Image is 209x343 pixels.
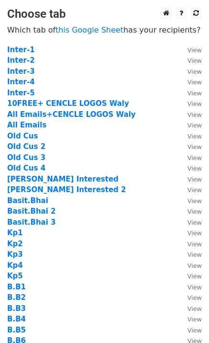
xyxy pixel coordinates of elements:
small: View [187,229,202,237]
small: View [187,133,202,140]
a: Old Cus 3 [7,153,45,162]
a: View [178,132,202,140]
a: View [178,207,202,216]
a: View [178,185,202,194]
small: View [187,208,202,215]
a: B.B2 [7,293,26,302]
small: View [187,294,202,301]
small: View [187,219,202,226]
small: View [187,90,202,97]
a: this Google Sheet [55,25,123,34]
a: Kp5 [7,272,23,280]
a: View [178,272,202,280]
a: B.B1 [7,283,26,291]
a: Basit.Bhai [7,196,48,205]
small: View [187,240,202,248]
a: B.B4 [7,315,26,323]
a: Kp4 [7,261,23,270]
a: View [178,218,202,227]
small: View [187,165,202,172]
a: View [178,153,202,162]
small: View [187,327,202,334]
small: View [187,46,202,54]
strong: 10FREE+ CENCLE LOGOS Waly [7,99,129,108]
small: View [187,111,202,118]
a: View [178,89,202,97]
strong: [PERSON_NAME] Interested 2 [7,185,126,194]
a: View [178,164,202,172]
a: Old Cus [7,132,38,140]
a: Inter-1 [7,46,35,54]
a: Inter-3 [7,67,35,76]
small: View [187,251,202,258]
small: View [187,262,202,269]
small: View [187,316,202,323]
a: View [178,67,202,76]
a: Old Cus 4 [7,164,45,172]
a: View [178,326,202,334]
small: View [187,68,202,75]
a: All Emails [7,121,46,129]
a: View [178,304,202,313]
a: View [178,142,202,151]
small: View [187,100,202,107]
a: View [178,121,202,129]
a: View [178,56,202,65]
small: View [187,284,202,291]
a: Kp2 [7,240,23,248]
a: View [178,110,202,119]
a: Inter-4 [7,78,35,86]
a: View [178,99,202,108]
small: View [187,197,202,205]
small: View [187,79,202,86]
a: B.B3 [7,304,26,313]
a: View [178,78,202,86]
a: Kp3 [7,250,23,259]
a: View [178,293,202,302]
small: View [187,273,202,280]
a: View [178,315,202,323]
a: Old Cus 2 [7,142,45,151]
a: Basit.Bhai 2 [7,207,56,216]
small: View [187,186,202,194]
a: View [178,46,202,54]
a: Inter-5 [7,89,35,97]
a: Kp1 [7,229,23,237]
small: View [187,305,202,312]
strong: B.B5 [7,326,26,334]
small: View [187,143,202,150]
a: [PERSON_NAME] Interested [7,175,119,183]
a: View [178,261,202,270]
a: Basit.Bhai 3 [7,218,56,227]
h3: Choose tab [7,7,202,21]
a: View [178,175,202,183]
a: Inter-2 [7,56,35,65]
small: View [187,122,202,129]
small: View [187,176,202,183]
a: View [178,283,202,291]
small: View [187,57,202,64]
a: All Emails+CENCLE LOGOS Waly [7,110,136,119]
